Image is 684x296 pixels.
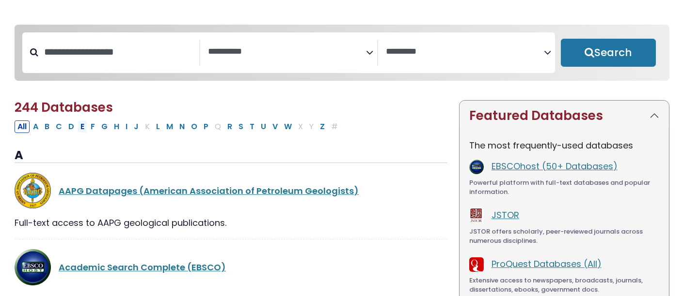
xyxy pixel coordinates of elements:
[492,258,602,270] a: ProQuest Databases (All)
[111,120,122,133] button: Filter Results H
[188,120,200,133] button: Filter Results O
[78,120,87,133] button: Filter Results E
[53,120,65,133] button: Filter Results C
[15,120,30,133] button: All
[492,160,618,172] a: EBSCOhost (50+ Databases)
[469,139,659,152] p: The most frequently-used databases
[153,120,163,133] button: Filter Results L
[163,120,176,133] button: Filter Results M
[15,148,447,163] h3: A
[123,120,130,133] button: Filter Results I
[88,120,98,133] button: Filter Results F
[236,120,246,133] button: Filter Results S
[492,209,519,221] a: JSTOR
[224,120,235,133] button: Filter Results R
[208,47,366,57] textarea: Search
[131,120,142,133] button: Filter Results J
[469,178,659,197] div: Powerful platform with full-text databases and popular information.
[386,47,544,57] textarea: Search
[247,120,257,133] button: Filter Results T
[201,120,211,133] button: Filter Results P
[281,120,295,133] button: Filter Results W
[98,120,111,133] button: Filter Results G
[59,185,359,197] a: AAPG Datapages (American Association of Petroleum Geologists)
[65,120,77,133] button: Filter Results D
[15,99,113,116] span: 244 Databases
[15,25,669,81] nav: Search filters
[460,101,669,131] button: Featured Databases
[258,120,269,133] button: Filter Results U
[15,120,342,132] div: Alpha-list to filter by first letter of database name
[469,227,659,246] div: JSTOR offers scholarly, peer-reviewed journals across numerous disciplines.
[270,120,281,133] button: Filter Results V
[38,44,199,60] input: Search database by title or keyword
[317,120,328,133] button: Filter Results Z
[15,216,447,229] div: Full-text access to AAPG geological publications.
[469,276,659,295] div: Extensive access to newspapers, broadcasts, journals, dissertations, ebooks, government docs.
[561,39,656,67] button: Submit for Search Results
[30,120,41,133] button: Filter Results A
[42,120,52,133] button: Filter Results B
[176,120,188,133] button: Filter Results N
[59,261,226,273] a: Academic Search Complete (EBSCO)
